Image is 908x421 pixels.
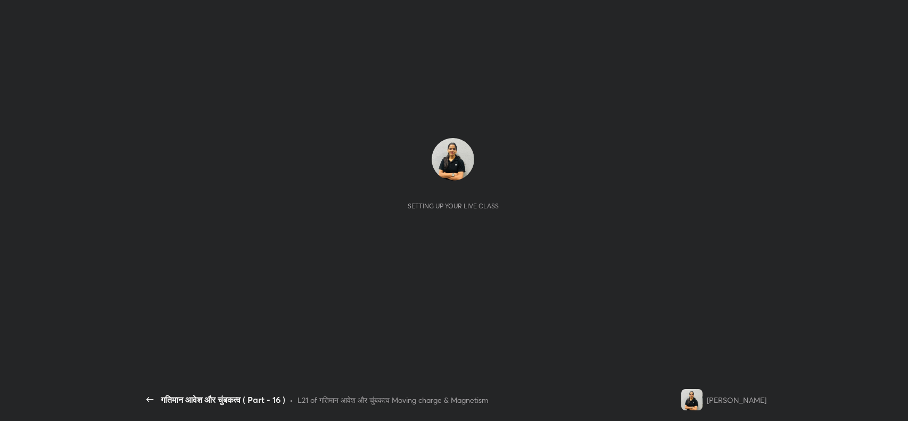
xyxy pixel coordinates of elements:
div: Setting up your live class [408,202,499,210]
div: गतिमान आवेश और चुंबकत्व ( Part - 16 ) [161,393,285,406]
div: [PERSON_NAME] [707,394,766,406]
img: 328e836ca9b34a41ab6820f4758145ba.jpg [681,389,703,410]
img: 328e836ca9b34a41ab6820f4758145ba.jpg [432,138,474,181]
div: • [290,394,293,406]
div: L21 of गतिमान आवेश और चुंबकत्व Moving charge & Magnetism [298,394,488,406]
